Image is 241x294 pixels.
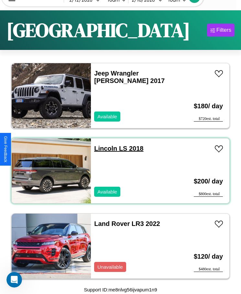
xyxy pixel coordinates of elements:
[94,70,165,84] a: Jeep Wrangler [PERSON_NAME] 2017
[94,220,160,227] a: Land Rover LR3 2022
[97,112,117,121] p: Available
[194,171,223,192] h3: $ 200 / day
[194,192,223,197] div: $ 800 est. total
[216,27,231,33] div: Filters
[97,263,123,271] p: Unavailable
[97,187,117,196] p: Available
[94,145,143,152] a: Lincoln LS 2018
[6,17,190,43] h1: [GEOGRAPHIC_DATA]
[194,246,223,267] h3: $ 120 / day
[3,136,8,162] div: Give Feedback
[194,96,223,116] h3: $ 180 / day
[6,272,22,288] iframe: Intercom live chat
[84,285,157,294] p: Support ID: me8nlvg56ijvapum1n9
[194,116,223,122] div: $ 720 est. total
[194,267,223,272] div: $ 480 est. total
[207,24,235,37] button: Filters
